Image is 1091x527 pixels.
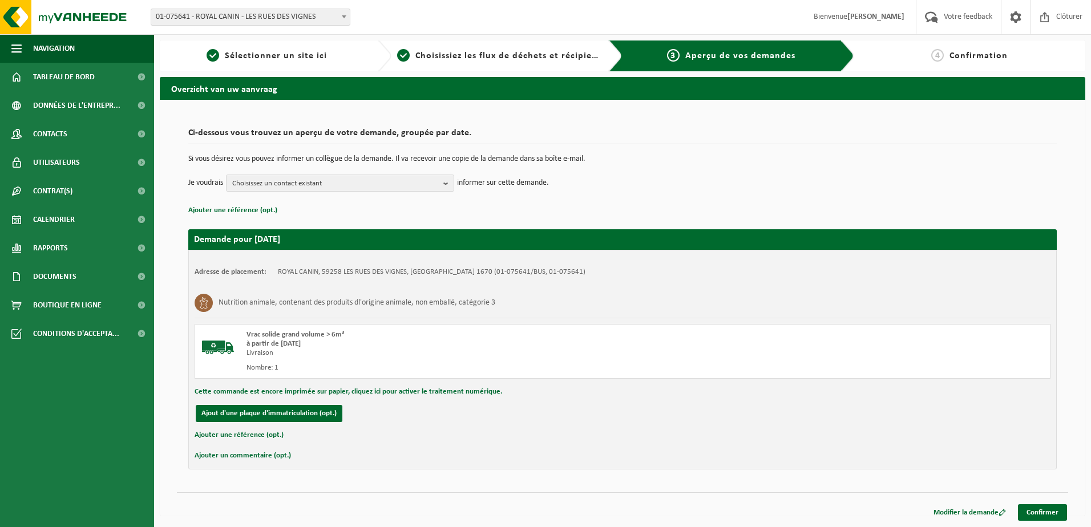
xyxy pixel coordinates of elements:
[278,267,585,277] td: ROYAL CANIN, 59258 LES RUES DES VIGNES, [GEOGRAPHIC_DATA] 1670 (01-075641/BUS, 01-075641)
[247,363,668,372] div: Nombre: 1
[188,128,1057,144] h2: Ci-dessous vous trouvez un aperçu de votre demande, groupée par date.
[457,175,549,192] p: informer sur cette demande.
[33,234,68,262] span: Rapports
[33,63,95,91] span: Tableau de bord
[847,13,904,21] strong: [PERSON_NAME]
[1018,504,1067,521] a: Confirmer
[195,448,291,463] button: Ajouter un commentaire (opt.)
[160,77,1085,99] h2: Overzicht van uw aanvraag
[33,120,67,148] span: Contacts
[247,340,301,347] strong: à partir de [DATE]
[397,49,410,62] span: 2
[397,49,600,63] a: 2Choisissiez les flux de déchets et récipients
[194,235,280,244] strong: Demande pour [DATE]
[33,34,75,63] span: Navigation
[188,175,223,192] p: Je voudrais
[33,205,75,234] span: Calendrier
[219,294,495,312] h3: Nutrition animale, contenant des produits dl'origine animale, non emballé, catégorie 3
[667,49,680,62] span: 3
[33,177,72,205] span: Contrat(s)
[151,9,350,26] span: 01-075641 - ROYAL CANIN - LES RUES DES VIGNES
[247,331,344,338] span: Vrac solide grand volume > 6m³
[232,175,439,192] span: Choisissez un contact existant
[949,51,1008,60] span: Confirmation
[685,51,795,60] span: Aperçu de vos demandes
[33,91,120,120] span: Données de l'entrepr...
[33,319,119,348] span: Conditions d'accepta...
[151,9,350,25] span: 01-075641 - ROYAL CANIN - LES RUES DES VIGNES
[196,405,342,422] button: Ajout d'une plaque d'immatriculation (opt.)
[188,203,277,218] button: Ajouter une référence (opt.)
[415,51,605,60] span: Choisissiez les flux de déchets et récipients
[225,51,327,60] span: Sélectionner un site ici
[226,175,454,192] button: Choisissez un contact existant
[931,49,944,62] span: 4
[247,348,668,358] div: Livraison
[195,268,266,275] strong: Adresse de placement:
[33,148,80,177] span: Utilisateurs
[33,291,102,319] span: Boutique en ligne
[188,155,1057,163] p: Si vous désirez vous pouvez informer un collègue de la demande. Il va recevoir une copie de la de...
[195,428,284,443] button: Ajouter une référence (opt.)
[925,504,1015,521] a: Modifier la demande
[201,330,235,364] img: BL-SO-LV.png
[165,49,369,63] a: 1Sélectionner un site ici
[207,49,219,62] span: 1
[195,384,502,399] button: Cette commande est encore imprimée sur papier, cliquez ici pour activer le traitement numérique.
[33,262,76,291] span: Documents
